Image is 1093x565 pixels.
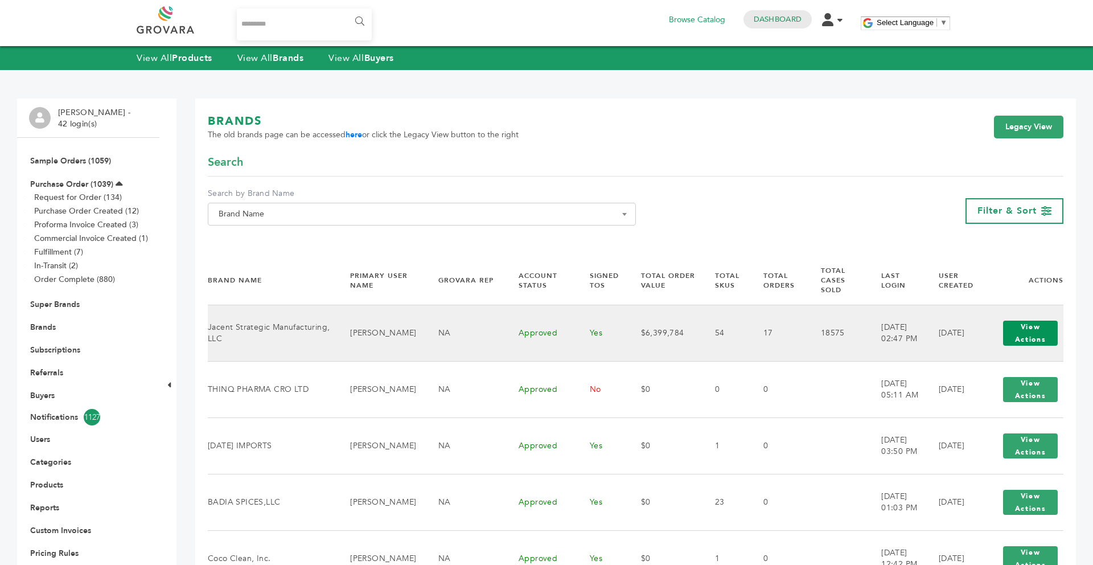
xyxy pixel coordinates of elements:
a: Reports [30,502,59,513]
a: View AllBrands [237,52,304,64]
a: In-Transit (2) [34,260,78,271]
td: 0 [749,361,807,417]
th: User Created [924,256,983,305]
td: Approved [504,474,576,530]
td: BADIA SPICES,LLC [208,474,336,530]
td: 0 [749,474,807,530]
span: ▼ [940,18,947,27]
td: [DATE] [924,474,983,530]
span: The old brands page can be accessed or click the Legacy View button to the right [208,129,519,141]
img: profile.png [29,107,51,129]
a: Request for Order (134) [34,192,122,203]
td: 0 [701,361,749,417]
td: Yes [576,305,627,361]
th: Signed TOS [576,256,627,305]
td: Approved [504,361,576,417]
td: [PERSON_NAME] [336,417,424,474]
td: $6,399,784 [627,305,701,361]
a: Pricing Rules [30,548,79,559]
th: Total SKUs [701,256,749,305]
button: View Actions [1003,377,1058,402]
th: Primary User Name [336,256,424,305]
th: Account Status [504,256,576,305]
a: Super Brands [30,299,80,310]
span: Select Language [877,18,934,27]
td: [PERSON_NAME] [336,361,424,417]
th: Actions [983,256,1063,305]
th: Total Cases Sold [807,256,868,305]
strong: Brands [273,52,303,64]
td: 23 [701,474,749,530]
td: NA [424,305,504,361]
a: Custom Invoices [30,525,91,536]
td: NA [424,474,504,530]
td: 54 [701,305,749,361]
a: Commercial Invoice Created (1) [34,233,148,244]
th: Total Order Value [627,256,701,305]
td: Yes [576,417,627,474]
a: View AllProducts [137,52,212,64]
strong: Buyers [364,52,394,64]
a: Referrals [30,367,63,378]
a: Browse Catalog [669,14,725,26]
td: [DATE] 01:03 PM [867,474,924,530]
td: Approved [504,417,576,474]
td: $0 [627,474,701,530]
label: Search by Brand Name [208,188,636,199]
a: Legacy View [994,116,1063,138]
li: [PERSON_NAME] - 42 login(s) [58,107,133,129]
td: $0 [627,361,701,417]
td: No [576,361,627,417]
th: Brand Name [208,256,336,305]
a: View AllBuyers [328,52,394,64]
button: View Actions [1003,490,1058,515]
a: Dashboard [754,14,802,24]
td: 17 [749,305,807,361]
a: Products [30,480,63,490]
th: Last Login [867,256,924,305]
a: Users [30,434,50,445]
strong: Products [172,52,212,64]
a: Purchase Order Created (12) [34,206,139,216]
td: $0 [627,417,701,474]
a: Sample Orders (1059) [30,155,111,166]
td: 18575 [807,305,868,361]
a: Fulfillment (7) [34,247,83,257]
td: 1 [701,417,749,474]
a: Buyers [30,390,55,401]
td: THINQ PHARMA CRO LTD [208,361,336,417]
td: 0 [749,417,807,474]
span: 1127 [84,409,100,425]
a: Brands [30,322,56,333]
a: Order Complete (880) [34,274,115,285]
a: Select Language​ [877,18,947,27]
td: [DATE] [924,361,983,417]
td: NA [424,417,504,474]
td: [PERSON_NAME] [336,305,424,361]
span: Filter & Sort [977,204,1037,217]
td: [DATE] [924,305,983,361]
td: [DATE] 05:11 AM [867,361,924,417]
td: [DATE] IMPORTS [208,417,336,474]
td: [PERSON_NAME] [336,474,424,530]
a: here [346,129,362,140]
td: Yes [576,474,627,530]
a: Proforma Invoice Created (3) [34,219,138,230]
a: Purchase Order (1039) [30,179,113,190]
span: Brand Name [214,206,630,222]
td: NA [424,361,504,417]
td: [DATE] [924,417,983,474]
a: Categories [30,457,71,468]
td: [DATE] 03:50 PM [867,417,924,474]
button: View Actions [1003,321,1058,346]
a: Notifications1127 [30,409,146,425]
input: Search... [237,9,372,40]
span: Search [208,154,243,170]
span: Brand Name [208,203,636,226]
a: Subscriptions [30,345,80,355]
th: Grovara Rep [424,256,504,305]
td: [DATE] 02:47 PM [867,305,924,361]
button: View Actions [1003,433,1058,458]
td: Approved [504,305,576,361]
